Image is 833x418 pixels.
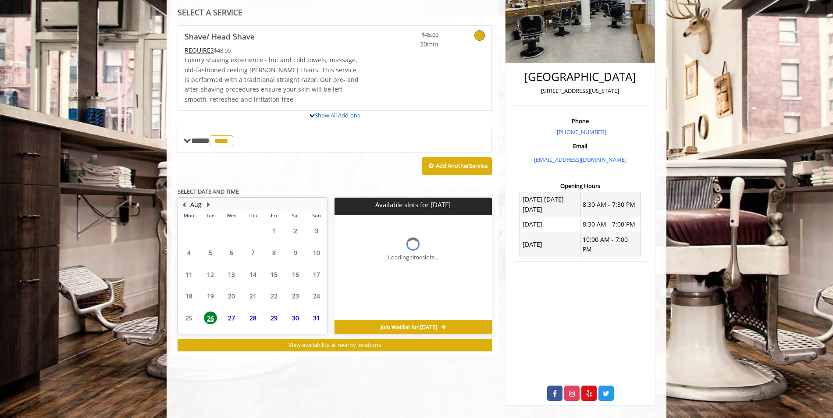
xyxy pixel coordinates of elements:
[310,312,323,324] span: 31
[185,46,214,54] span: This service needs some Advance to be paid before we block your appointment
[285,307,306,329] td: Select day30
[205,200,212,209] button: Next Month
[306,211,328,220] th: Sun
[534,156,627,163] a: [EMAIL_ADDRESS][DOMAIN_NAME]
[520,217,580,232] td: [DATE]
[178,339,492,351] button: View availability at nearby locations
[515,86,645,96] p: [STREET_ADDRESS][US_STATE]
[580,192,641,217] td: 8:30 AM - 7:30 PM
[387,26,438,49] a: $45.00
[520,192,580,217] td: [DATE] [DATE] [DATE]
[225,312,238,324] span: 27
[263,211,285,220] th: Fri
[221,307,242,329] td: Select day27
[185,55,361,104] p: Luxury shaving experience - hot and cold towels, massage, old-fashioned reeling [PERSON_NAME] cha...
[381,324,437,331] span: Join Waitlist for [DATE]
[436,162,488,170] b: Add Another Service
[185,30,255,43] b: Shave/ Head Shave
[289,312,302,324] span: 30
[204,312,217,324] span: 26
[263,307,285,329] td: Select day29
[267,312,281,324] span: 29
[338,201,488,209] p: Available slots for [DATE]
[515,118,645,124] h3: Phone
[185,46,361,55] div: $48.00
[242,211,263,220] th: Thu
[515,71,645,83] h2: [GEOGRAPHIC_DATA]
[388,253,438,262] div: Loading timeslots...
[178,8,492,17] div: SELECT A SERVICE
[513,183,648,189] h3: Opening Hours
[178,110,492,111] div: Shave/ Head Shave Add-onS
[387,39,438,49] span: 20min
[552,128,608,136] a: + [PHONE_NUMBER].
[285,211,306,220] th: Sat
[315,111,360,119] a: Show All Add-ons
[246,312,260,324] span: 28
[306,307,328,329] td: Select day31
[199,211,221,220] th: Tue
[180,200,187,209] button: Previous Month
[580,232,641,257] td: 10:00 AM - 7:00 PM
[515,143,645,149] h3: Email
[221,211,242,220] th: Wed
[178,188,239,195] b: SELECT DATE AND TIME
[190,200,202,209] button: Aug
[178,211,199,220] th: Mon
[288,341,381,349] span: View availability at nearby locations
[199,307,221,329] td: Select day26
[580,217,641,232] td: 8:30 AM - 7:00 PM
[520,232,580,257] td: [DATE]
[242,307,263,329] td: Select day28
[422,157,492,175] button: Add AnotherService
